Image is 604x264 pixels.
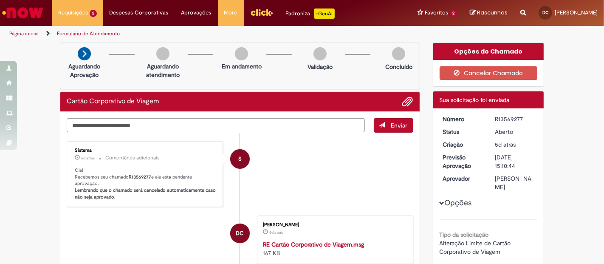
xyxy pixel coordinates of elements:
div: [DATE] 15:10:44 [495,153,534,170]
img: arrow-next.png [78,47,91,60]
p: Olá! Recebemos seu chamado e ele esta pendente aprovação. [75,167,216,201]
b: Lembrando que o chamado será cancelado automaticamente caso não seja aprovado. [75,187,217,200]
img: ServiceNow [1,4,45,21]
span: Enviar [391,122,408,129]
div: Sistema [75,148,216,153]
a: Rascunhos [470,9,508,17]
p: +GenAi [314,9,335,19]
time: 26/09/2025 09:09:56 [269,230,283,235]
img: click_logo_yellow_360x200.png [250,6,273,19]
dt: Previsão Aprovação [437,153,489,170]
span: More [224,9,237,17]
span: Despesas Corporativas [110,9,169,17]
a: Formulário de Atendimento [57,30,120,37]
dt: Número [437,115,489,123]
div: System [230,149,250,169]
span: Favoritos [425,9,448,17]
button: Enviar [374,118,413,133]
span: 5d atrás [81,156,95,161]
span: Alteração Limite de Cartão Corporativo de Viagem [440,239,513,255]
span: [PERSON_NAME] [555,9,598,16]
p: Concluído [385,62,412,71]
div: 167 KB [263,240,404,257]
span: S [238,149,242,169]
p: Aguardando Aprovação [64,62,105,79]
a: RE Cartão Corporativo de Viagem.msg [263,241,364,248]
p: Validação [308,62,333,71]
img: img-circle-grey.png [392,47,405,60]
b: R13569277 [129,174,151,180]
dt: Status [437,128,489,136]
span: 2 [450,10,457,17]
p: Em andamento [222,62,262,71]
div: [PERSON_NAME] [495,174,534,191]
span: DC [236,223,244,244]
div: [PERSON_NAME] [263,222,404,227]
p: Aguardando atendimento [142,62,183,79]
button: Cancelar Chamado [440,66,538,80]
span: Sua solicitação foi enviada [440,96,510,104]
span: 2 [90,10,97,17]
small: Comentários adicionais [105,154,160,162]
span: 5d atrás [495,141,516,148]
img: img-circle-grey.png [235,47,248,60]
div: Padroniza [286,9,335,19]
textarea: Digite sua mensagem aqui... [67,118,365,132]
time: 26/09/2025 09:10:44 [495,141,516,148]
span: DC [542,10,548,15]
div: Aberto [495,128,534,136]
div: 26/09/2025 09:10:44 [495,140,534,149]
div: Opções do Chamado [433,43,544,60]
span: 5d atrás [269,230,283,235]
ul: Trilhas de página [6,26,396,42]
b: Tipo da solicitação [440,231,489,238]
dt: Criação [437,140,489,149]
span: Aprovações [181,9,212,17]
dt: Aprovador [437,174,489,183]
span: Requisições [58,9,88,17]
div: R13569277 [495,115,534,123]
img: img-circle-grey.png [313,47,327,60]
button: Adicionar anexos [402,96,413,107]
a: Página inicial [9,30,39,37]
span: Rascunhos [477,9,508,17]
div: Danilo Fernando Carneiro [230,224,250,243]
h2: Cartão Corporativo de Viagem Histórico de tíquete [67,98,159,105]
img: img-circle-grey.png [156,47,169,60]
